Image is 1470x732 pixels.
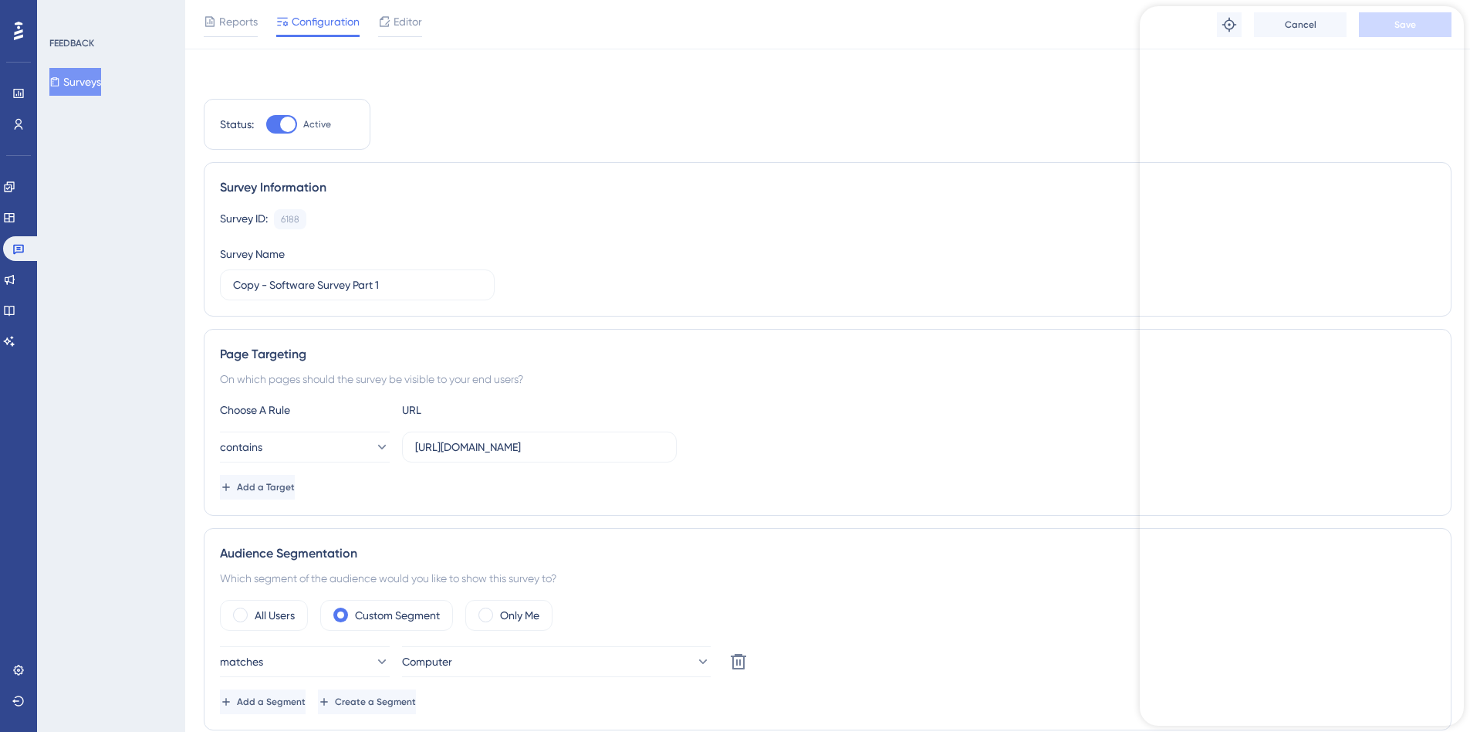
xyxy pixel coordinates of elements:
[500,606,539,625] label: Only Me
[233,276,482,293] input: Type your Survey name
[220,115,254,134] div: Status:
[220,690,306,714] button: Add a Segment
[402,652,452,671] span: Computer
[394,12,422,31] span: Editor
[220,652,263,671] span: matches
[415,439,664,456] input: yourwebsite.com/path
[281,213,299,225] div: 6188
[318,690,416,714] button: Create a Segment
[220,245,285,263] div: Survey Name
[220,209,268,229] div: Survey ID:
[49,68,101,96] button: Surveys
[402,646,711,677] button: Computer
[220,370,1435,388] div: On which pages should the survey be visible to your end users?
[220,438,262,456] span: contains
[355,606,440,625] label: Custom Segment
[237,481,295,493] span: Add a Target
[402,401,572,419] div: URL
[220,401,390,419] div: Choose A Rule
[220,646,390,677] button: matches
[220,345,1435,364] div: Page Targeting
[237,696,306,708] span: Add a Segment
[220,475,295,500] button: Add a Target
[292,12,360,31] span: Configuration
[335,696,416,708] span: Create a Segment
[220,432,390,463] button: contains
[49,37,94,49] div: FEEDBACK
[255,606,295,625] label: All Users
[219,12,258,31] span: Reports
[220,544,1435,563] div: Audience Segmentation
[303,118,331,130] span: Active
[220,178,1435,197] div: Survey Information
[220,569,1435,588] div: Which segment of the audience would you like to show this survey to?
